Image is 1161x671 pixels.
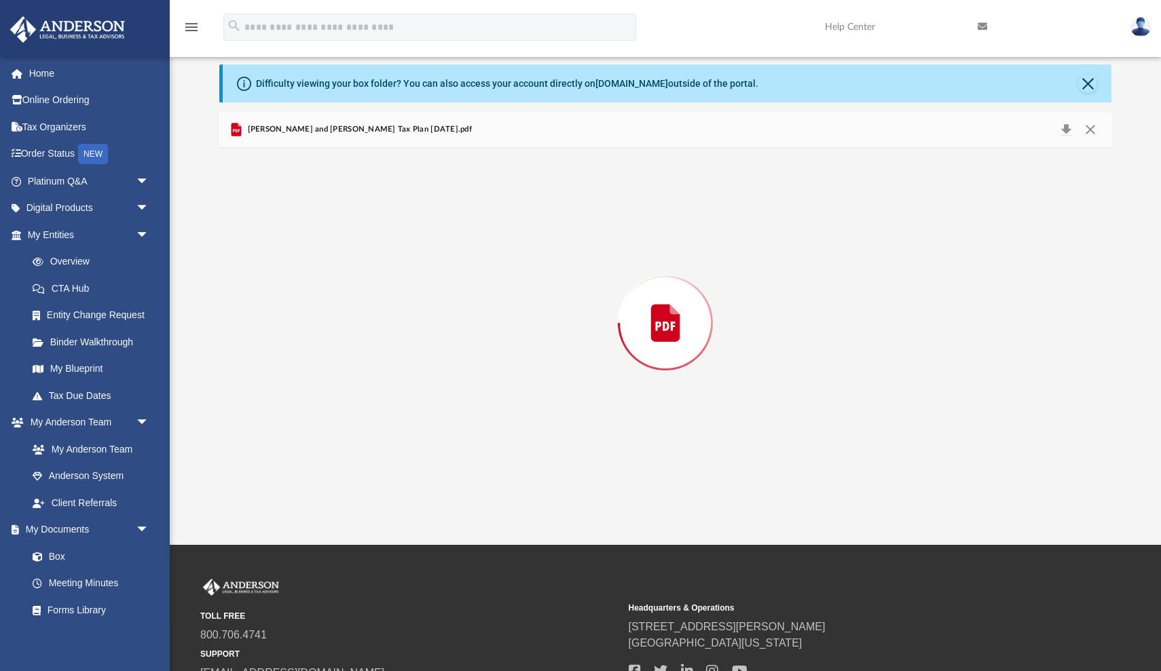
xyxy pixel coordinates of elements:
[136,168,163,195] span: arrow_drop_down
[10,60,170,87] a: Home
[10,516,163,543] a: My Documentsarrow_drop_down
[183,19,200,35] i: menu
[10,195,170,222] a: Digital Productsarrow_drop_down
[10,221,170,248] a: My Entitiesarrow_drop_down
[10,87,170,114] a: Online Ordering
[19,596,156,624] a: Forms Library
[19,382,170,409] a: Tax Due Dates
[19,356,163,383] a: My Blueprint
[200,648,619,660] small: SUPPORT
[1130,17,1151,37] img: User Pic
[1078,120,1103,139] button: Close
[19,489,163,516] a: Client Referrals
[78,144,108,164] div: NEW
[219,112,1111,498] div: Preview
[200,610,619,622] small: TOLL FREE
[19,248,170,275] a: Overview
[1078,74,1097,93] button: Close
[6,16,129,43] img: Anderson Advisors Platinum Portal
[19,275,170,302] a: CTA Hub
[629,621,826,632] a: [STREET_ADDRESS][PERSON_NAME]
[19,570,163,597] a: Meeting Minutes
[136,516,163,544] span: arrow_drop_down
[19,302,170,329] a: Entity Change Request
[183,26,200,35] a: menu
[595,78,668,89] a: [DOMAIN_NAME]
[244,123,472,136] span: [PERSON_NAME] and [PERSON_NAME] Tax Plan [DATE].pdf
[629,637,803,649] a: [GEOGRAPHIC_DATA][US_STATE]
[19,436,156,463] a: My Anderson Team
[256,77,758,91] div: Difficulty viewing your box folder? You can also access your account directly on outside of the p...
[19,463,163,490] a: Anderson System
[227,18,242,33] i: search
[136,409,163,437] span: arrow_drop_down
[136,221,163,249] span: arrow_drop_down
[10,113,170,140] a: Tax Organizers
[200,629,267,640] a: 800.706.4741
[1054,120,1078,139] button: Download
[136,195,163,223] span: arrow_drop_down
[10,409,163,436] a: My Anderson Teamarrow_drop_down
[19,543,156,570] a: Box
[629,602,1048,614] small: Headquarters & Operations
[19,624,163,651] a: Notarize
[19,328,170,356] a: Binder Walkthrough
[200,579,282,596] img: Anderson Advisors Platinum Portal
[10,168,170,195] a: Platinum Q&Aarrow_drop_down
[10,140,170,168] a: Order StatusNEW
